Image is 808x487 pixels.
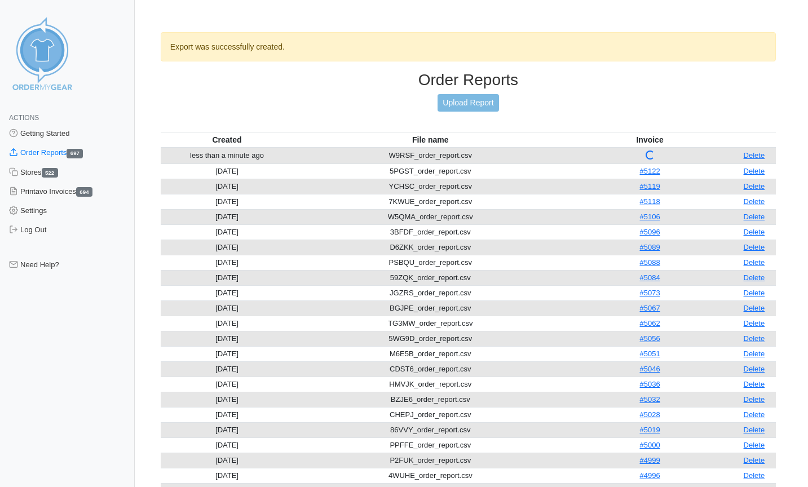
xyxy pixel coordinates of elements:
[640,395,660,404] a: #5032
[161,209,293,224] td: [DATE]
[293,453,567,468] td: P2FUK_order_report.csv
[640,243,660,251] a: #5089
[161,285,293,300] td: [DATE]
[161,361,293,377] td: [DATE]
[293,209,567,224] td: W5QMA_order_report.csv
[293,316,567,331] td: TG3MW_order_report.csv
[744,471,765,480] a: Delete
[76,187,92,197] span: 694
[640,349,660,358] a: #5051
[42,168,58,178] span: 522
[161,346,293,361] td: [DATE]
[293,407,567,422] td: CHEPJ_order_report.csv
[293,361,567,377] td: CDST6_order_report.csv
[744,258,765,267] a: Delete
[640,365,660,373] a: #5046
[640,273,660,282] a: #5084
[67,149,83,158] span: 697
[293,392,567,407] td: BZJE6_order_report.csv
[161,270,293,285] td: [DATE]
[161,331,293,346] td: [DATE]
[161,179,293,194] td: [DATE]
[293,163,567,179] td: 5PGST_order_report.csv
[744,395,765,404] a: Delete
[744,456,765,464] a: Delete
[744,349,765,358] a: Delete
[293,422,567,437] td: 86VVY_order_report.csv
[293,148,567,164] td: W9RSF_order_report.csv
[161,453,293,468] td: [DATE]
[744,380,765,388] a: Delete
[744,197,765,206] a: Delete
[640,319,660,327] a: #5062
[293,194,567,209] td: 7KWUE_order_report.csv
[161,377,293,392] td: [DATE]
[640,289,660,297] a: #5073
[293,270,567,285] td: 59ZQK_order_report.csv
[640,380,660,388] a: #5036
[161,468,293,483] td: [DATE]
[161,255,293,270] td: [DATE]
[293,300,567,316] td: BGJPE_order_report.csv
[744,151,765,160] a: Delete
[744,410,765,419] a: Delete
[640,228,660,236] a: #5096
[640,182,660,191] a: #5119
[744,289,765,297] a: Delete
[744,319,765,327] a: Delete
[640,167,660,175] a: #5122
[161,392,293,407] td: [DATE]
[161,422,293,437] td: [DATE]
[293,346,567,361] td: M6E5B_order_report.csv
[161,300,293,316] td: [DATE]
[744,243,765,251] a: Delete
[744,441,765,449] a: Delete
[293,132,567,148] th: File name
[640,426,660,434] a: #5019
[744,212,765,221] a: Delete
[293,377,567,392] td: HMVJK_order_report.csv
[640,304,660,312] a: #5067
[744,273,765,282] a: Delete
[744,167,765,175] a: Delete
[293,224,567,240] td: 3BFDF_order_report.csv
[161,163,293,179] td: [DATE]
[640,410,660,419] a: #5028
[161,437,293,453] td: [DATE]
[161,316,293,331] td: [DATE]
[744,228,765,236] a: Delete
[161,240,293,255] td: [DATE]
[293,255,567,270] td: PSBQU_order_report.csv
[744,365,765,373] a: Delete
[744,182,765,191] a: Delete
[640,334,660,343] a: #5056
[744,426,765,434] a: Delete
[293,179,567,194] td: YCHSC_order_report.csv
[161,132,293,148] th: Created
[9,114,39,122] span: Actions
[161,407,293,422] td: [DATE]
[640,212,660,221] a: #5106
[161,70,776,90] h3: Order Reports
[640,456,660,464] a: #4999
[567,132,732,148] th: Invoice
[161,224,293,240] td: [DATE]
[293,331,567,346] td: 5WG9D_order_report.csv
[293,437,567,453] td: PPFFE_order_report.csv
[640,258,660,267] a: #5088
[438,94,498,112] a: Upload Report
[293,468,567,483] td: 4WUHE_order_report.csv
[744,304,765,312] a: Delete
[744,334,765,343] a: Delete
[161,32,776,61] div: Export was successfully created.
[161,148,293,164] td: less than a minute ago
[640,441,660,449] a: #5000
[640,471,660,480] a: #4996
[293,240,567,255] td: D6ZKK_order_report.csv
[293,285,567,300] td: JGZRS_order_report.csv
[161,194,293,209] td: [DATE]
[640,197,660,206] a: #5118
